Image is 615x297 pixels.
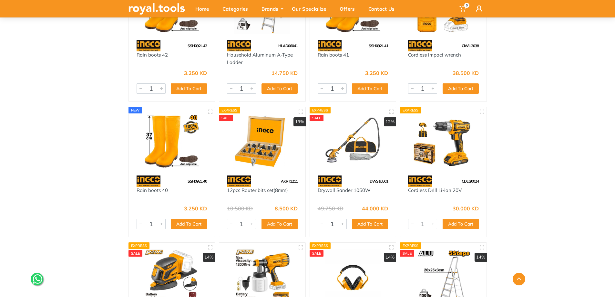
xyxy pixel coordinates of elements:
[128,3,185,15] img: royal.tools Logo
[384,117,396,126] div: 12%
[453,70,479,76] div: 38.500 KD
[462,43,479,48] span: CIWLI2038
[219,107,240,113] div: Express
[408,187,462,193] a: Cordless Drill Li-ion 20V
[318,175,342,187] img: 91.webp
[137,40,161,51] img: 91.webp
[281,179,298,184] span: AKRT1211
[310,115,324,121] div: SALE
[369,43,388,48] span: SSH092L.41
[370,179,388,184] span: DWS10501
[384,253,396,262] div: 14%
[443,83,479,94] button: Add To Cart
[257,2,287,16] div: Brands
[453,206,479,211] div: 30.000 KD
[335,2,364,16] div: Offers
[227,175,251,187] img: 91.webp
[137,175,161,187] img: 91.webp
[462,179,479,184] span: CDLI20024
[310,250,324,257] div: SALE
[184,206,207,211] div: 3.250 KD
[293,117,306,126] div: 19%
[135,113,209,169] img: Royal Tools - Rain boots 40
[261,83,298,94] button: Add To Cart
[352,83,388,94] button: Add To Cart
[137,187,168,193] a: Rain boots 40
[227,52,293,65] a: Household Aluminum A-Type Ladder
[272,70,298,76] div: 14.750 KD
[316,113,390,169] img: Royal Tools - Drywall Sander 1050W
[364,2,404,16] div: Contact Us
[227,187,288,193] a: 12pcs Router bits set(8mm)
[128,107,142,113] div: new
[310,107,331,113] div: Express
[408,40,432,51] img: 91.webp
[400,107,421,113] div: Express
[261,219,298,229] button: Add To Cart
[362,206,388,211] div: 44.000 KD
[203,253,215,262] div: 14%
[400,242,421,249] div: Express
[310,242,331,249] div: Express
[227,40,251,51] img: 91.webp
[188,43,207,48] span: SSH092L.42
[352,219,388,229] button: Add To Cart
[171,83,207,94] button: Add To Cart
[184,70,207,76] div: 3.250 KD
[171,219,207,229] button: Add To Cart
[318,40,342,51] img: 91.webp
[318,206,343,211] div: 49.750 KD
[408,175,432,187] img: 91.webp
[128,250,143,257] div: SALE
[275,206,298,211] div: 8.500 KD
[365,70,388,76] div: 3.250 KD
[191,2,218,16] div: Home
[287,2,335,16] div: Our Specialize
[137,52,168,58] a: Rain boots 42
[225,113,300,169] img: Royal Tools - 12pcs Router bits set(8mm)
[318,187,371,193] a: Drywall Sander 1050W
[475,253,487,262] div: 14%
[188,179,207,184] span: SSH092L.40
[218,2,257,16] div: Categories
[464,3,469,8] span: 0
[219,115,233,121] div: SALE
[128,242,150,249] div: Express
[227,206,253,211] div: 10.500 KD
[406,113,481,169] img: Royal Tools - Cordless Drill Li-ion 20V
[443,219,479,229] button: Add To Cart
[278,43,298,48] span: HLAD06041
[408,52,461,58] a: Cordless impact wrench
[318,52,349,58] a: Rain boots 41
[400,250,414,257] div: SALE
